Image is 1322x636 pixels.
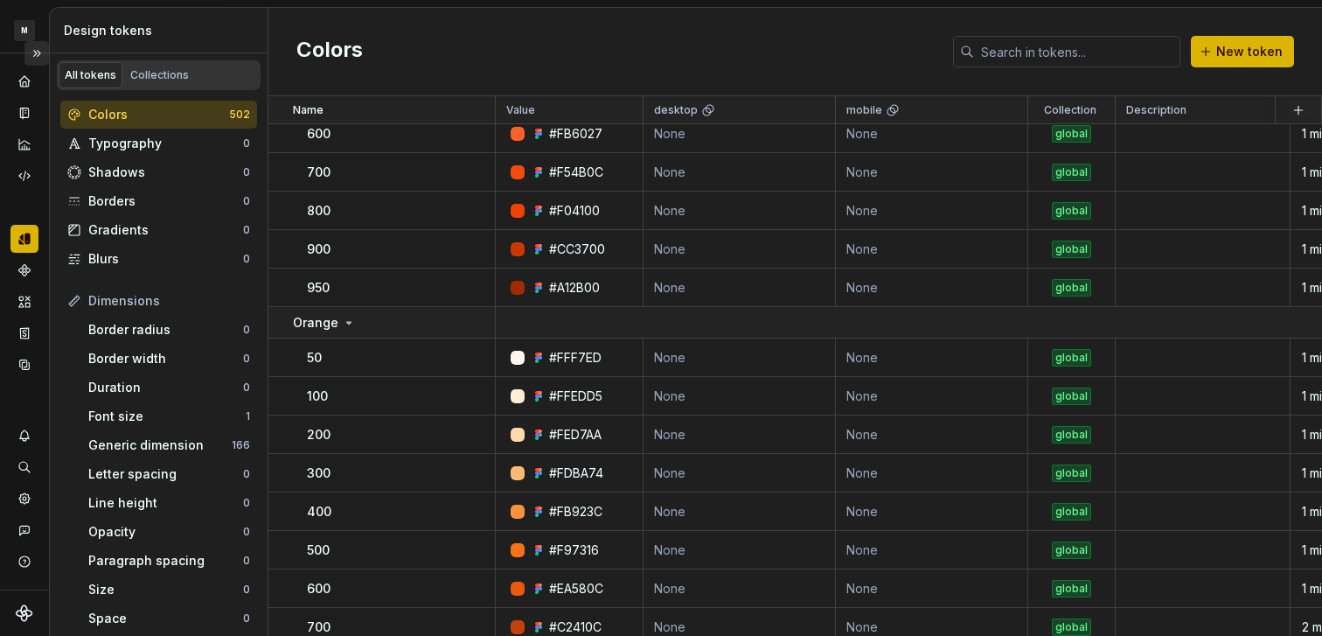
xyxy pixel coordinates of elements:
[88,192,243,210] div: Borders
[644,339,836,377] td: None
[10,99,38,127] a: Documentation
[16,605,33,622] a: Supernova Logo
[88,379,243,396] div: Duration
[3,11,45,49] button: M
[1052,542,1091,559] div: global
[60,129,257,157] a: Typography0
[836,153,1028,192] td: None
[88,250,243,268] div: Blurs
[81,605,257,633] a: Space0
[10,516,38,544] button: Contact support
[81,518,257,546] a: Opacity0
[88,135,243,152] div: Typography
[1052,580,1091,598] div: global
[81,374,257,402] a: Duration0
[836,269,1028,307] td: None
[88,552,243,570] div: Paragraph spacing
[654,103,698,117] p: desktop
[10,288,38,316] div: Assets
[506,103,535,117] p: Value
[644,416,836,454] td: None
[10,422,38,450] div: Notifications
[88,581,243,598] div: Size
[307,349,322,367] p: 50
[1126,103,1186,117] p: Description
[65,68,116,82] div: All tokens
[88,106,229,123] div: Colors
[644,493,836,531] td: None
[836,531,1028,570] td: None
[296,36,363,67] h2: Colors
[243,467,250,481] div: 0
[644,192,836,230] td: None
[836,454,1028,493] td: None
[549,503,602,521] div: #FB923C
[60,101,257,129] a: Colors502
[88,523,243,541] div: Opacity
[229,108,250,122] div: 502
[60,245,257,273] a: Blurs0
[88,610,243,627] div: Space
[10,225,38,253] a: Design tokens
[644,570,836,608] td: None
[243,612,250,626] div: 0
[549,465,603,482] div: #FDBA74
[1052,279,1091,297] div: global
[60,187,257,215] a: Borders0
[836,377,1028,416] td: None
[243,223,250,237] div: 0
[81,489,257,517] a: Line height0
[1052,503,1091,521] div: global
[10,162,38,190] a: Code automation
[307,202,330,220] p: 800
[1044,103,1096,117] p: Collection
[243,583,250,597] div: 0
[246,409,250,423] div: 1
[307,465,330,482] p: 300
[1052,125,1091,143] div: global
[81,547,257,575] a: Paragraph spacing0
[644,377,836,416] td: None
[60,158,257,186] a: Shadows0
[232,438,250,452] div: 166
[88,408,246,425] div: Font size
[64,22,261,39] div: Design tokens
[549,388,602,405] div: #FFEDD5
[10,351,38,379] div: Data sources
[243,165,250,179] div: 0
[1052,426,1091,444] div: global
[549,349,602,367] div: #FFF7ED
[307,388,328,405] p: 100
[293,314,338,332] p: Orange
[88,350,243,367] div: Border width
[243,252,250,266] div: 0
[243,381,250,395] div: 0
[644,531,836,570] td: None
[10,130,38,158] div: Analytics
[836,416,1028,454] td: None
[243,194,250,208] div: 0
[10,485,38,513] div: Settings
[644,230,836,269] td: None
[549,542,599,559] div: #F97316
[836,339,1028,377] td: None
[1052,164,1091,181] div: global
[307,426,330,444] p: 200
[836,115,1028,153] td: None
[549,241,605,258] div: #CC3700
[14,20,35,41] div: M
[81,316,257,344] a: Border radius0
[549,164,603,181] div: #F54B0C
[549,202,600,220] div: #F04100
[243,136,250,150] div: 0
[1052,241,1091,258] div: global
[81,576,257,604] a: Size0
[836,570,1028,608] td: None
[243,496,250,510] div: 0
[81,402,257,430] a: Font size1
[81,431,257,459] a: Generic dimension166
[10,453,38,481] div: Search ⌘K
[81,460,257,488] a: Letter spacing0
[307,503,331,521] p: 400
